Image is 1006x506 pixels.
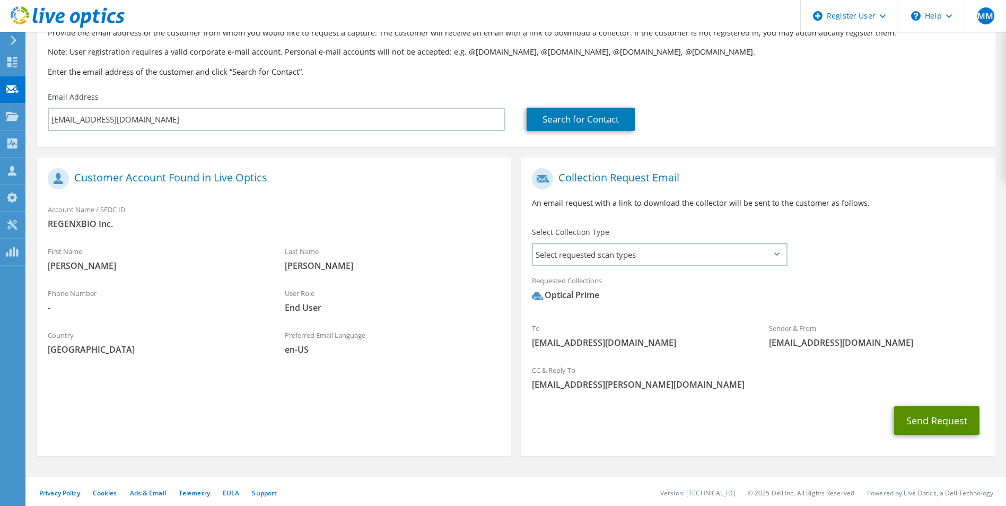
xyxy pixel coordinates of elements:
div: Requested Collections [521,269,995,312]
span: [EMAIL_ADDRESS][DOMAIN_NAME] [769,337,985,348]
li: © 2025 Dell Inc. All Rights Reserved [748,488,854,498]
p: Provide the email address of the customer from whom you would like to request a capture. The cust... [48,27,985,39]
a: Telemetry [179,488,210,498]
div: CC & Reply To [521,359,995,396]
label: Select Collection Type [532,227,609,238]
div: Phone Number [37,282,274,319]
li: Powered by Live Optics, a Dell Technology [867,488,993,498]
div: Optical Prime [532,289,599,301]
a: Ads & Email [130,488,166,498]
span: Select requested scan types [533,244,785,265]
div: User Role [274,282,511,319]
span: [PERSON_NAME] [48,260,264,272]
svg: \n [911,11,921,21]
div: Last Name [274,240,511,277]
div: Country [37,324,274,361]
span: End User [285,302,501,313]
a: Cookies [93,488,117,498]
span: [EMAIL_ADDRESS][DOMAIN_NAME] [532,337,748,348]
div: Preferred Email Language [274,324,511,361]
span: [EMAIL_ADDRESS][PERSON_NAME][DOMAIN_NAME] [532,379,984,390]
h3: Enter the email address of the customer and click “Search for Contact”. [48,66,985,77]
span: [GEOGRAPHIC_DATA] [48,344,264,355]
div: To [521,317,758,354]
a: Search for Contact [527,108,635,131]
span: MM [977,7,994,24]
h1: Collection Request Email [532,168,979,189]
a: Privacy Policy [39,488,80,498]
label: Email Address [48,92,99,102]
button: Send Request [894,406,979,435]
span: [PERSON_NAME] [285,260,501,272]
p: Note: User registration requires a valid corporate e-mail account. Personal e-mail accounts will ... [48,46,985,58]
a: Support [252,488,277,498]
li: Version: [TECHNICAL_ID] [660,488,735,498]
a: EULA [223,488,239,498]
span: REGENXBIO Inc. [48,218,500,230]
div: Account Name / SFDC ID [37,198,511,235]
span: - [48,302,264,313]
h1: Customer Account Found in Live Optics [48,168,495,189]
span: en-US [285,344,501,355]
p: An email request with a link to download the collector will be sent to the customer as follows. [532,197,984,209]
div: Sender & From [758,317,995,354]
div: First Name [37,240,274,277]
